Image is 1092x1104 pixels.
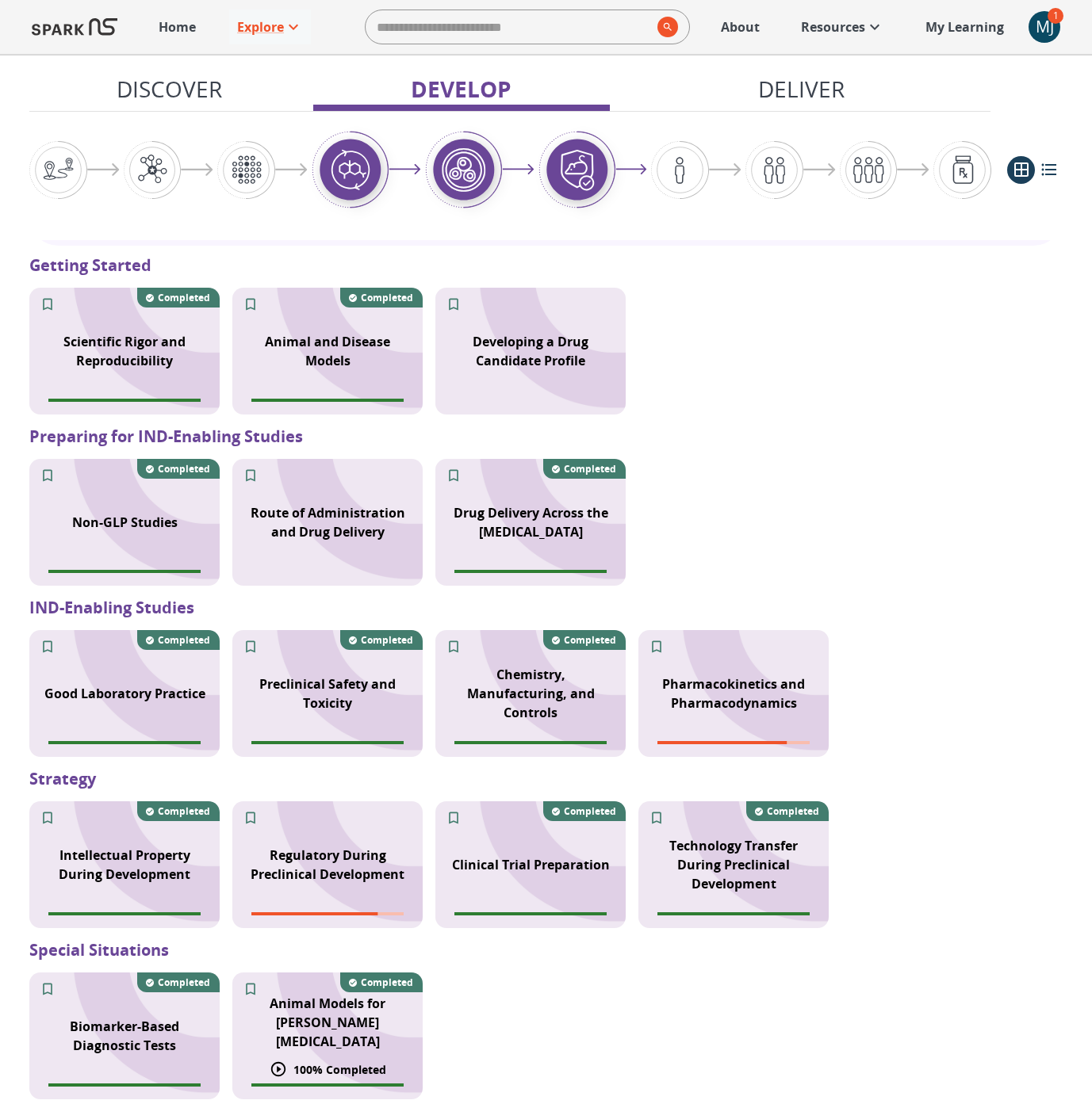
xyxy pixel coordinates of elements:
span: Module completion progress of user [251,1083,404,1087]
div: SPARK NS branding pattern [29,630,220,757]
span: 1 [1048,8,1063,24]
svg: Add to My Learning [40,296,56,312]
p: Completed [158,291,210,304]
p: Clinical Trial Preparation [452,855,610,874]
p: Preparing for IND-Enabling Studies [29,425,1063,449]
svg: Add to My Learning [446,468,462,483]
p: Completed [361,633,413,647]
p: Getting Started [29,254,1063,277]
button: list view [1035,156,1063,184]
p: IND-Enabling Studies [29,596,1063,620]
p: Animal Models for [PERSON_NAME][MEDICAL_DATA] [242,994,413,1051]
svg: Add to My Learning [649,639,665,655]
button: account of current user [1029,11,1060,43]
span: Module completion progress of user [48,912,201,915]
p: Route of Administration and Drug Delivery [242,503,413,541]
p: Explore [237,17,284,36]
p: Completed [564,462,616,476]
button: search [651,10,678,44]
a: Resources [793,10,892,44]
p: Regulatory During Preclinical Development [242,846,413,884]
div: SPARK NS branding pattern [232,459,423,586]
p: Chemistry, Manufacturing, and Controls [445,665,616,722]
span: Module completion progress of user [657,912,810,915]
svg: Add to My Learning [40,639,56,655]
p: Preclinical Safety and Toxicity [242,674,413,712]
p: My Learning [925,17,1004,36]
span: Module completion progress of user [48,741,201,744]
button: grid view [1007,156,1035,184]
div: MJ [1029,11,1060,43]
span: Module completion progress of user [48,399,201,402]
img: Logo of SPARK at Stanford [32,8,117,46]
p: Completed [158,804,210,818]
img: arrow-right [181,163,213,177]
svg: Add to My Learning [446,639,462,655]
svg: Add to My Learning [243,810,259,826]
img: arrow-right [87,163,120,177]
a: About [713,10,768,44]
p: Discover [117,72,222,105]
p: Completed [158,633,210,647]
svg: Add to My Learning [243,468,259,483]
p: About [721,17,760,36]
img: arrow-right [275,163,308,177]
span: Module completion progress of user [454,741,607,744]
p: Resources [801,17,865,36]
span: Module completion progress of user [251,399,404,402]
div: SPARK NS branding pattern [638,801,829,928]
p: Drug Delivery Across the [MEDICAL_DATA] [445,503,616,541]
img: arrow-right [709,163,741,177]
div: SPARK NS branding pattern [435,630,626,757]
div: SPARK NS branding pattern [232,630,423,757]
p: Strategy [29,767,1063,791]
svg: Add to My Learning [40,468,56,483]
div: SPARK NS branding pattern [232,288,423,414]
span: Module completion progress of user [454,912,607,915]
a: Home [151,10,204,44]
div: SPARK NS branding pattern [29,801,220,928]
svg: Add to My Learning [243,639,259,655]
svg: Add to My Learning [243,296,259,312]
p: Good Laboratory Practice [44,684,205,703]
p: Completed [158,462,210,476]
p: Completed [361,976,413,989]
div: SPARK NS branding pattern [232,972,423,1099]
svg: Add to My Learning [40,810,56,826]
img: arrow-right [615,164,648,175]
a: Explore [229,10,311,44]
p: 100 % Completed [293,1061,386,1078]
svg: Add to My Learning [446,810,462,826]
p: Scientific Rigor and Reproducibility [39,332,210,370]
img: arrow-right [389,164,421,175]
p: Intellectual Property During Development [39,846,210,884]
p: Special Situations [29,938,1063,962]
p: Completed [564,804,616,818]
div: SPARK NS branding pattern [232,801,423,928]
img: arrow-right [502,164,535,175]
span: Module completion progress of user [251,741,404,744]
svg: Add to My Learning [243,981,259,997]
p: Completed [361,291,413,304]
span: Module completion progress of user [251,912,404,915]
svg: Add to My Learning [649,810,665,826]
span: Module completion progress of user [48,1083,201,1087]
img: arrow-right [803,163,836,177]
div: SPARK NS branding pattern [29,288,220,414]
div: SPARK NS branding pattern [29,459,220,586]
p: Develop [411,72,512,105]
a: My Learning [918,10,1013,44]
div: Graphic showing the progression through the Discover, Develop, and Deliver pipeline, highlighting... [29,131,991,208]
p: Pharmacokinetics and Pharmacodynamics [648,674,819,712]
img: arrow-right [897,163,929,177]
p: Completed [767,804,819,818]
div: SPARK NS branding pattern [435,459,626,586]
span: Module completion progress of user [454,570,607,573]
svg: Add to My Learning [446,296,462,312]
span: Module completion progress of user [48,570,201,573]
p: Animal and Disease Models [242,332,413,370]
p: Technology Transfer During Preclinical Development [648,836,819,893]
p: Developing a Drug Candidate Profile [445,332,616,370]
div: SPARK NS branding pattern [29,972,220,1099]
p: Deliver [758,72,845,105]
